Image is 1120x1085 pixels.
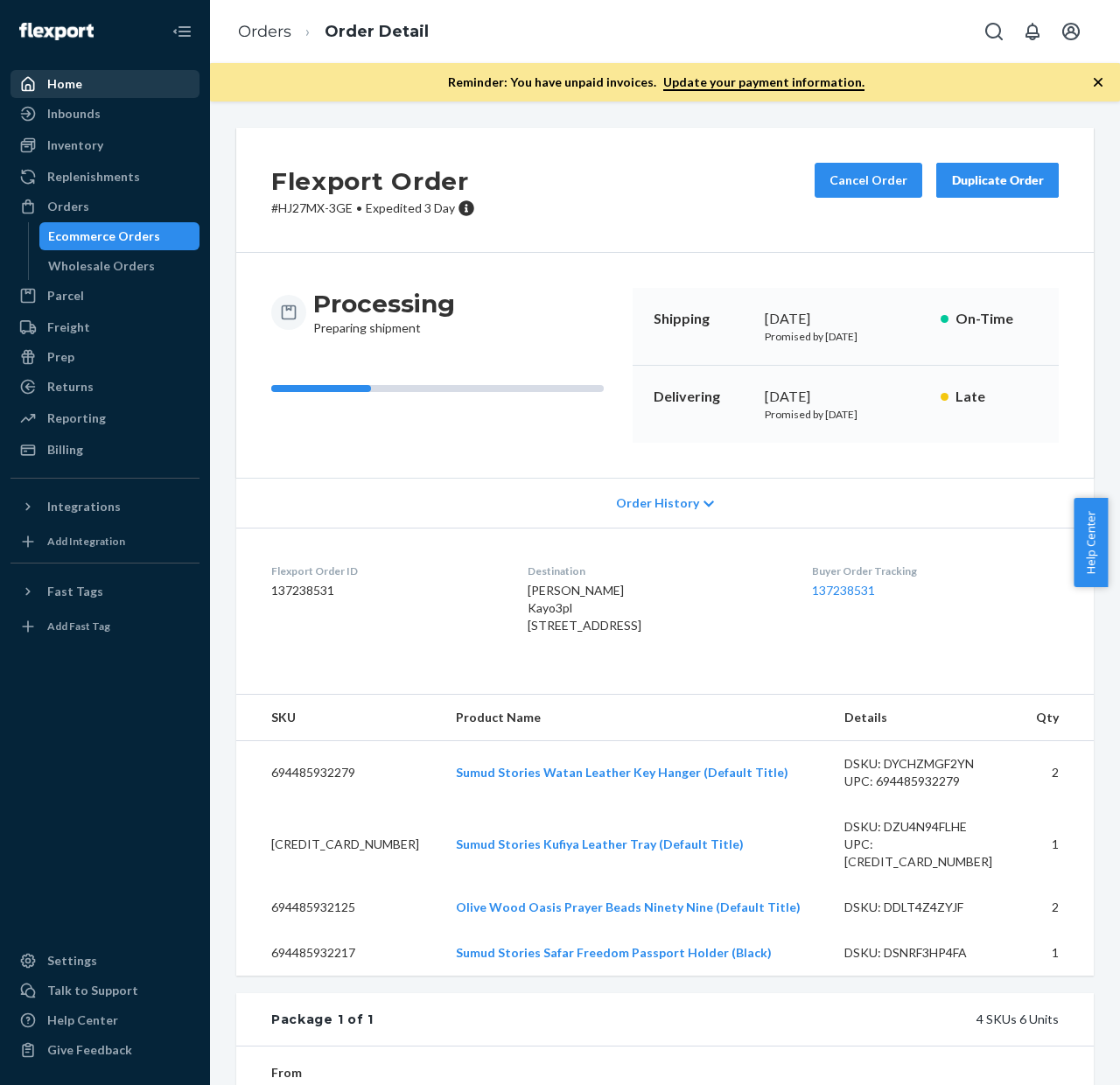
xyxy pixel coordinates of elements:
div: Returns [47,378,94,395]
div: Add Fast Tag [47,619,110,633]
div: Parcel [47,287,84,304]
div: Settings [47,952,97,969]
td: 694485932217 [236,930,442,976]
button: Open Search Box [976,14,1011,49]
th: Product Name [442,695,830,741]
dt: Flexport Order ID [271,563,500,578]
td: [CREDIT_CARD_NUMBER] [236,804,442,885]
button: Cancel Order [815,163,922,198]
th: SKU [236,695,442,741]
td: 2 [1018,741,1094,805]
button: Open notifications [1015,14,1050,49]
div: Wholesale Orders [48,257,155,275]
td: 1 [1018,804,1094,885]
p: On-Time [955,309,1038,329]
a: Add Fast Tag [10,612,199,640]
a: Reporting [10,404,199,432]
div: Add Integration [47,534,125,549]
dd: 137238531 [271,582,500,599]
button: Fast Tags [10,577,199,605]
a: 137238531 [812,583,875,598]
div: Duplicate Order [951,171,1044,189]
div: [DATE] [765,309,927,329]
h3: Processing [313,288,455,319]
a: Billing [10,436,199,464]
div: DSKU: DDLT4Z4ZYJF [844,899,1005,916]
th: Details [830,695,1019,741]
button: Integrations [10,493,199,521]
a: Orders [238,22,291,41]
dt: Destination [528,563,783,578]
a: Returns [10,373,199,401]
a: Update your payment information. [663,74,864,91]
p: Promised by [DATE] [765,329,927,344]
a: Prep [10,343,199,371]
div: DSKU: DSNRF3HP4FA [844,944,1005,962]
div: Help Center [47,1011,118,1029]
p: Delivering [654,387,751,407]
a: Olive Wood Oasis Prayer Beads Ninety Nine (Default Title) [456,899,801,914]
a: Replenishments [10,163,199,191]
a: Talk to Support [10,976,199,1004]
a: Home [10,70,199,98]
img: Flexport logo [19,23,94,40]
td: 694485932279 [236,741,442,805]
a: Inbounds [10,100,199,128]
h2: Flexport Order [271,163,475,199]
div: DSKU: DZU4N94FLHE [844,818,1005,836]
div: Prep [47,348,74,366]
button: Duplicate Order [936,163,1059,198]
th: Qty [1018,695,1094,741]
span: Order History [616,494,699,512]
a: Sumud Stories Kufiya Leather Tray (Default Title) [456,836,744,851]
a: Add Integration [10,528,199,556]
a: Orders [10,192,199,220]
div: Integrations [47,498,121,515]
div: Package 1 of 1 [271,1011,374,1028]
div: DSKU: DYCHZMGF2YN [844,755,1005,773]
div: Orders [47,198,89,215]
a: Wholesale Orders [39,252,200,280]
a: Inventory [10,131,199,159]
a: Ecommerce Orders [39,222,200,250]
button: Close Navigation [164,14,199,49]
div: Home [47,75,82,93]
p: Promised by [DATE] [765,407,927,422]
a: Sumud Stories Watan Leather Key Hanger (Default Title) [456,765,788,780]
div: Ecommerce Orders [48,227,160,245]
span: [PERSON_NAME] Kayo3pl [STREET_ADDRESS] [528,583,641,633]
td: 2 [1018,885,1094,930]
p: Reminder: You have unpaid invoices. [448,73,864,91]
div: Inbounds [47,105,101,122]
div: UPC: 694485932279 [844,773,1005,790]
td: 694485932125 [236,885,442,930]
div: Give Feedback [47,1041,132,1059]
a: Help Center [10,1006,199,1034]
button: Help Center [1074,498,1108,587]
div: Billing [47,441,83,458]
span: Expedited 3 Day [366,200,455,215]
div: 4 SKUs 6 Units [374,1011,1059,1028]
a: Parcel [10,282,199,310]
dt: Buyer Order Tracking [812,563,1059,578]
div: Preparing shipment [313,288,455,337]
div: Replenishments [47,168,140,185]
div: Freight [47,318,90,336]
div: Fast Tags [47,583,103,600]
a: Order Detail [325,22,429,41]
button: Open account menu [1053,14,1088,49]
a: Sumud Stories Safar Freedom Passport Holder (Black) [456,945,772,960]
div: Talk to Support [47,982,138,999]
div: UPC: [CREDIT_CARD_NUMBER] [844,836,1005,871]
ol: breadcrumbs [224,6,443,58]
button: Give Feedback [10,1036,199,1064]
p: # HJ27MX-3GE [271,199,475,217]
div: [DATE] [765,387,927,407]
a: Settings [10,947,199,975]
p: Shipping [654,309,751,329]
span: • [356,200,362,215]
dt: From [271,1064,476,1081]
p: Late [955,387,1038,407]
a: Freight [10,313,199,341]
